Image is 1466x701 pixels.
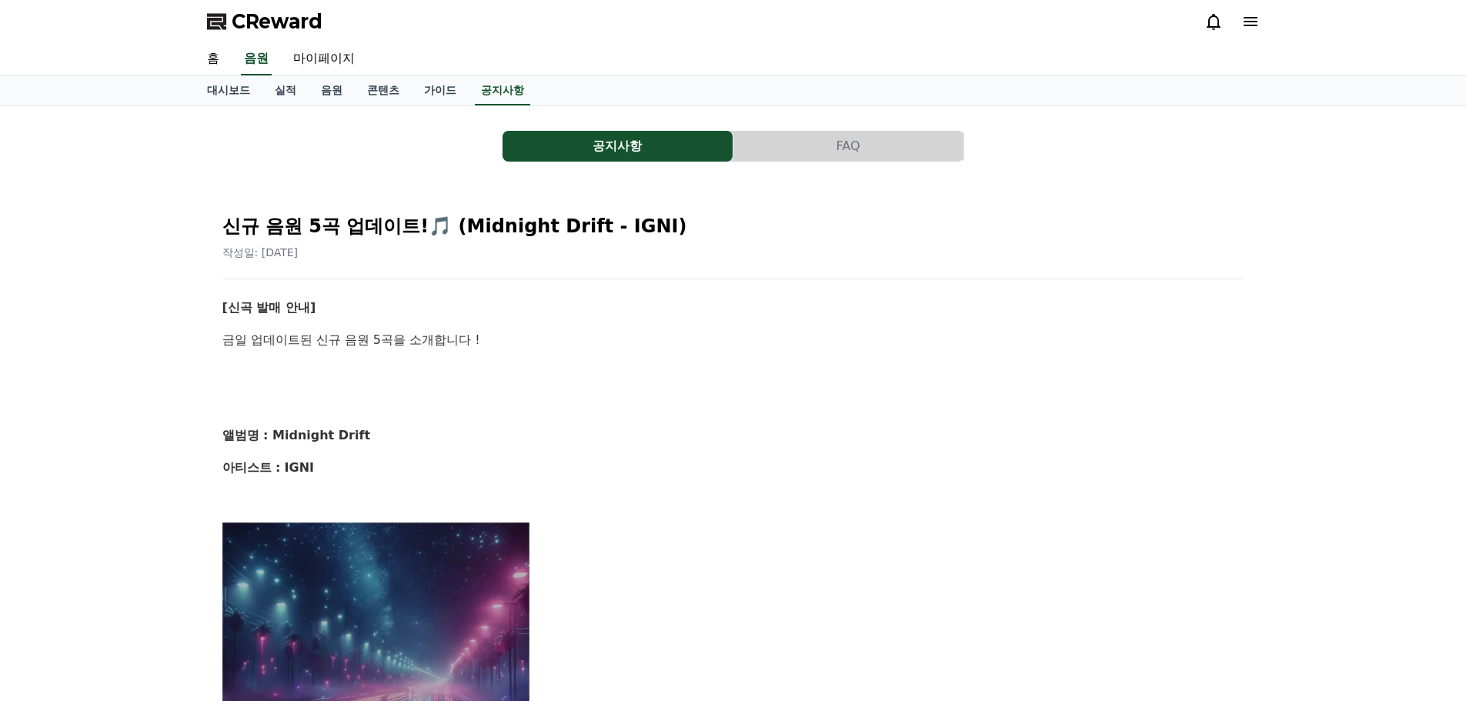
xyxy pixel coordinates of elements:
a: 가이드 [412,76,469,105]
span: CReward [232,9,322,34]
h2: 신규 음원 5곡 업데이트!🎵 (Midnight Drift - IGNI) [222,214,1244,239]
a: 공지사항 [475,76,530,105]
a: 음원 [309,76,355,105]
button: 공지사항 [503,131,733,162]
span: 작성일: [DATE] [222,246,299,259]
a: CReward [207,9,322,34]
a: 실적 [262,76,309,105]
a: 대시보드 [195,76,262,105]
strong: 앨범명 : Midnight Drift [222,428,371,442]
strong: 아티스트 : [222,460,281,475]
a: FAQ [733,131,964,162]
strong: IGNI [285,460,314,475]
strong: [신곡 발매 안내] [222,300,316,315]
button: FAQ [733,131,963,162]
a: 홈 [195,43,232,75]
p: 금일 업데이트된 신규 음원 5곡을 소개합니다 ! [222,330,1244,350]
a: 마이페이지 [281,43,367,75]
a: 콘텐츠 [355,76,412,105]
a: 음원 [241,43,272,75]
